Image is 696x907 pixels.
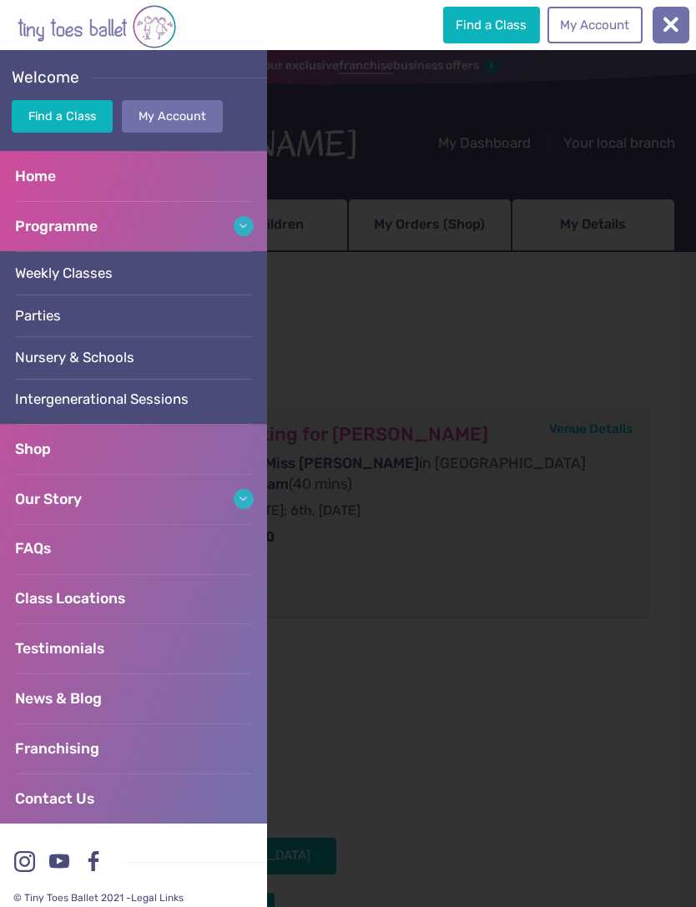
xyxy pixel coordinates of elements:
[15,540,51,557] span: FAQs
[15,590,125,607] span: Class Locations
[547,7,643,43] a: My Account
[15,640,104,657] span: Testimonials
[18,3,176,50] img: tiny toes ballet
[122,100,223,133] a: My Account
[15,218,98,234] span: Programme
[15,740,99,757] span: Franchising
[15,307,61,324] span: Parties
[15,168,56,184] span: Home
[443,7,540,43] a: Find a Class
[15,265,113,281] span: Weekly Classes
[12,68,91,87] span: Welcome
[44,847,74,877] a: Youtube
[15,790,94,807] span: Contact Us
[15,491,82,507] span: Our Story
[10,847,40,877] a: Instagram
[15,441,51,457] span: Shop
[15,391,189,407] span: Intergenerational Sessions
[78,847,108,877] a: Facebook
[131,892,184,904] a: Legal Links
[12,100,113,133] a: Find a Class
[15,349,134,365] span: Nursery & Schools
[15,690,102,707] span: News & Blog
